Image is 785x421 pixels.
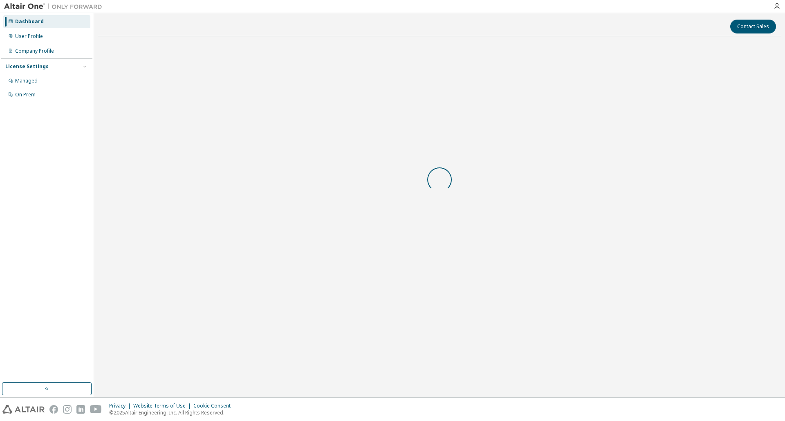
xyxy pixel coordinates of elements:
div: Website Terms of Use [133,403,193,409]
img: Altair One [4,2,106,11]
img: youtube.svg [90,405,102,414]
div: License Settings [5,63,49,70]
img: instagram.svg [63,405,72,414]
div: Cookie Consent [193,403,235,409]
div: User Profile [15,33,43,40]
img: altair_logo.svg [2,405,45,414]
p: © 2025 Altair Engineering, Inc. All Rights Reserved. [109,409,235,416]
div: Company Profile [15,48,54,54]
div: On Prem [15,91,36,98]
img: linkedin.svg [76,405,85,414]
div: Privacy [109,403,133,409]
button: Contact Sales [730,20,776,33]
img: facebook.svg [49,405,58,414]
div: Dashboard [15,18,44,25]
div: Managed [15,78,38,84]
